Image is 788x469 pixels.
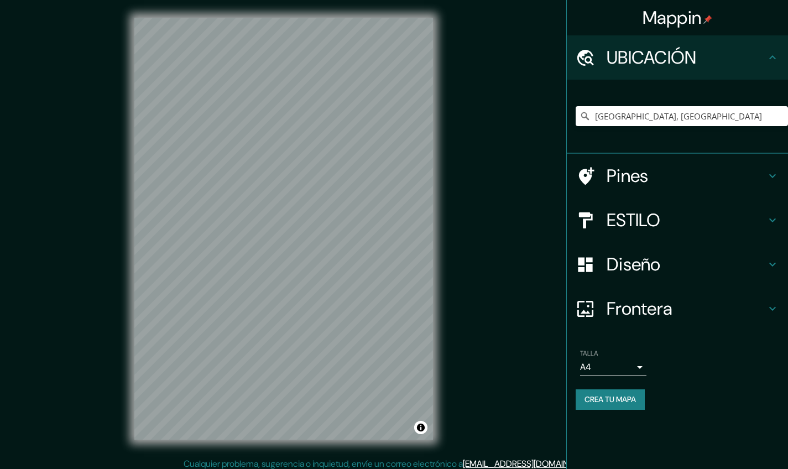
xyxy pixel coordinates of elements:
[580,358,646,376] div: A4
[567,35,788,80] div: UBICACIÓN
[567,242,788,286] div: Diseño
[607,165,766,187] h4: Pines
[690,426,776,457] iframe: Lanzador de widgets de ayuda
[576,389,645,410] button: CREA TU MAPA
[607,298,766,320] h4: Frontera
[607,46,766,69] h4: UBICACIÓN
[703,15,712,24] img: pin-icon.png
[643,7,713,29] h4: Mappin
[607,253,766,275] h4: Diseño
[580,349,598,358] label: TALLA
[414,421,427,434] button: Alternar la atribución
[567,286,788,331] div: Frontera
[576,106,788,126] input: Elige tu ciudad o área
[567,154,788,198] div: Pines
[567,198,788,242] div: ESTILO
[607,209,766,231] h4: ESTILO
[134,18,433,440] canvas: MAPA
